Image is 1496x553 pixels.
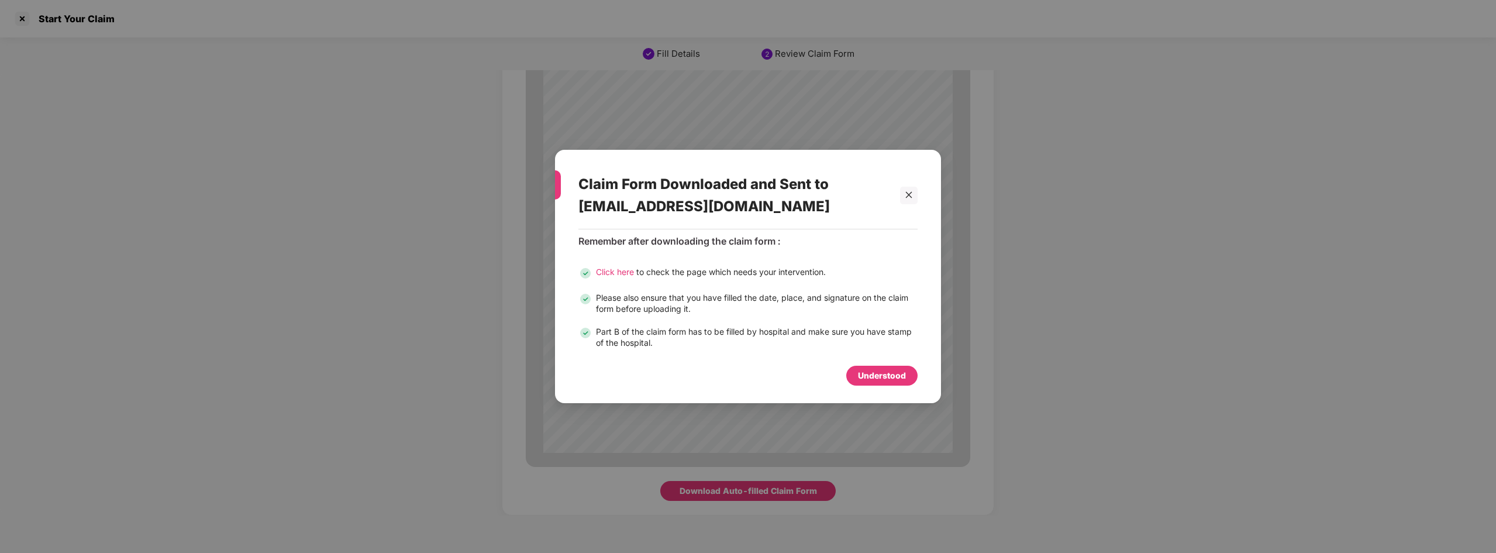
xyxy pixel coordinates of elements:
[905,191,913,199] span: close
[596,267,634,277] span: Click here
[578,292,592,306] img: svg+xml;base64,PHN2ZyB3aWR0aD0iMjQiIGhlaWdodD0iMjQiIHZpZXdCb3g9IjAgMCAyNCAyNCIgZmlsbD0ibm9uZSIgeG...
[596,292,918,314] div: Please also ensure that you have filled the date, place, and signature on the claim form before u...
[578,326,592,340] img: svg+xml;base64,PHN2ZyB3aWR0aD0iMjQiIGhlaWdodD0iMjQiIHZpZXdCb3g9IjAgMCAyNCAyNCIgZmlsbD0ibm9uZSIgeG...
[578,235,918,248] div: Remember after downloading the claim form :
[578,266,592,280] img: svg+xml;base64,PHN2ZyB3aWR0aD0iMjQiIGhlaWdodD0iMjQiIHZpZXdCb3g9IjAgMCAyNCAyNCIgZmlsbD0ibm9uZSIgeG...
[858,369,906,382] div: Understood
[578,162,890,229] div: Claim Form Downloaded and Sent to [EMAIL_ADDRESS][DOMAIN_NAME]
[596,326,918,348] div: Part B of the claim form has to be filled by hospital and make sure you have stamp of the hospital.
[596,266,826,280] div: to check the page which needs your intervention.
